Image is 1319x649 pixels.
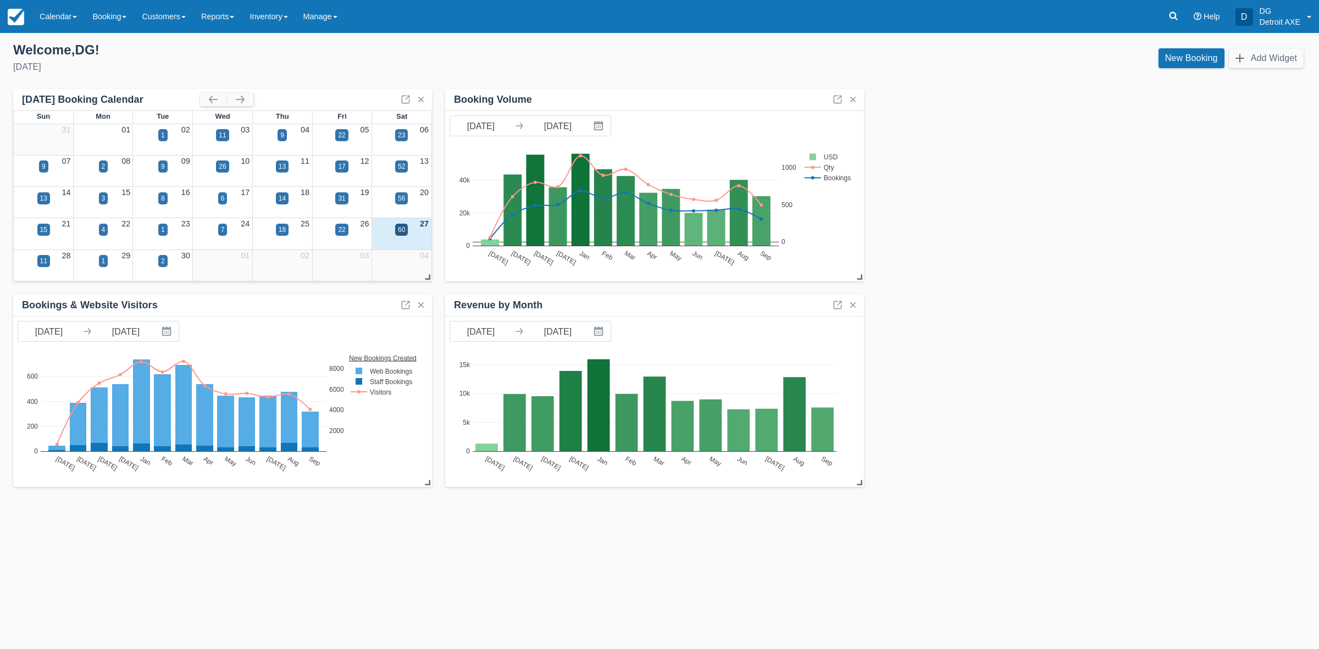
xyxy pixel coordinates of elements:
div: 52 [398,162,405,171]
p: DG [1260,5,1300,16]
a: 06 [420,125,429,134]
a: 22 [121,219,130,228]
span: Help [1204,12,1220,21]
a: 21 [62,219,71,228]
span: Wed [215,112,230,120]
div: 22 [338,225,345,235]
div: 56 [398,193,405,203]
button: Interact with the calendar and add the check-in date for your trip. [589,116,611,136]
div: 23 [398,130,405,140]
div: Bookings & Website Visitors [22,299,158,312]
button: Interact with the calendar and add the check-in date for your trip. [157,321,179,341]
div: 13 [279,162,286,171]
a: 26 [360,219,369,228]
input: Start Date [450,321,512,341]
div: 1 [161,130,165,140]
a: 02 [301,251,309,260]
a: New Booking [1159,48,1224,68]
div: Booking Volume [454,93,532,106]
a: 15 [121,188,130,197]
a: 31 [62,125,71,134]
div: D [1235,8,1253,26]
img: checkfront-main-nav-mini-logo.png [8,9,24,25]
div: [DATE] Booking Calendar [22,93,200,106]
a: 01 [121,125,130,134]
div: 15 [40,225,47,235]
a: 12 [360,157,369,165]
a: 25 [301,219,309,228]
a: 07 [62,157,71,165]
a: 01 [241,251,250,260]
a: 03 [241,125,250,134]
div: 13 [40,193,47,203]
a: 09 [181,157,190,165]
span: Mon [96,112,110,120]
div: Welcome , DG ! [13,42,651,58]
a: 13 [420,157,429,165]
div: 26 [219,162,226,171]
div: 1 [102,256,106,266]
div: [DATE] [13,60,651,74]
div: 1 [161,225,165,235]
div: 22 [338,130,345,140]
div: 2 [102,162,106,171]
div: 8 [161,193,165,203]
div: 2 [161,256,165,266]
a: 23 [181,219,190,228]
input: Start Date [450,116,512,136]
a: 27 [420,219,429,228]
a: 28 [62,251,71,260]
div: 60 [398,225,405,235]
a: 04 [301,125,309,134]
div: Revenue by Month [454,299,542,312]
button: Add Widget [1229,48,1304,68]
a: 17 [241,188,250,197]
span: Sun [37,112,50,120]
div: 11 [219,130,226,140]
button: Interact with the calendar and add the check-in date for your trip. [589,321,611,341]
div: 9 [161,162,165,171]
div: 3 [102,193,106,203]
a: 10 [241,157,250,165]
a: 04 [420,251,429,260]
div: 11 [40,256,47,266]
input: End Date [95,321,157,341]
a: 24 [241,219,250,228]
a: 30 [181,251,190,260]
input: Start Date [18,321,80,341]
a: 03 [360,251,369,260]
text: New Bookings Created [349,354,417,362]
div: 7 [221,225,225,235]
div: 31 [338,193,345,203]
a: 18 [301,188,309,197]
a: 08 [121,157,130,165]
a: 29 [121,251,130,260]
input: End Date [527,116,589,136]
p: Detroit AXE [1260,16,1300,27]
div: 9 [42,162,46,171]
span: Thu [276,112,289,120]
a: 19 [360,188,369,197]
a: 20 [420,188,429,197]
a: 14 [62,188,71,197]
div: 9 [280,130,284,140]
a: 16 [181,188,190,197]
div: 4 [102,225,106,235]
input: End Date [527,321,589,341]
span: Fri [337,112,347,120]
a: 05 [360,125,369,134]
div: 17 [338,162,345,171]
a: 11 [301,157,309,165]
div: 18 [279,225,286,235]
i: Help [1194,13,1201,20]
div: 14 [279,193,286,203]
span: Sat [396,112,407,120]
span: Tue [157,112,169,120]
div: 6 [221,193,225,203]
a: 02 [181,125,190,134]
